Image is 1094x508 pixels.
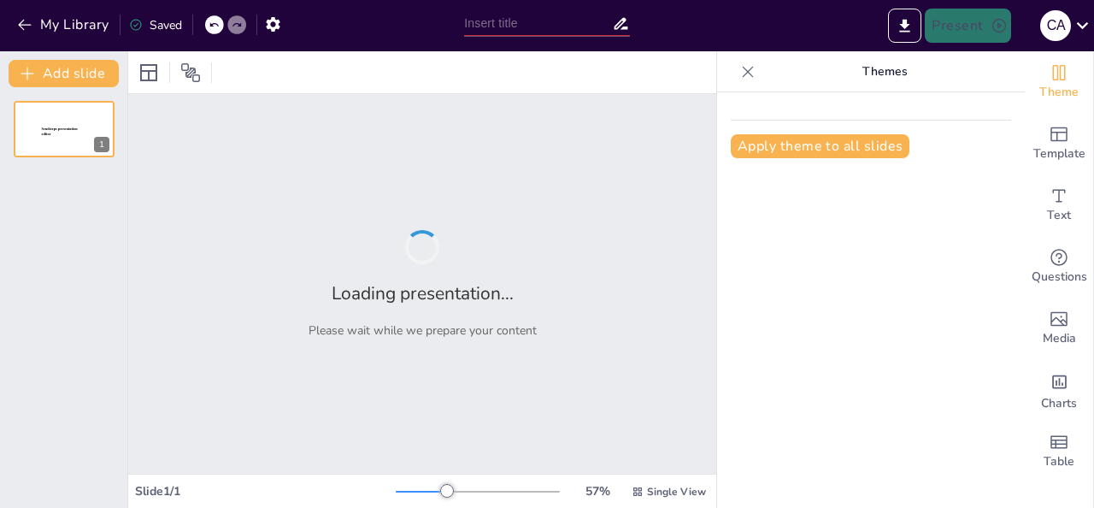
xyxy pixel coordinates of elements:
input: Insert title [464,11,611,36]
div: Change the overall theme [1025,51,1093,113]
div: 57 % [577,483,618,499]
div: c a [1040,10,1071,41]
div: Add ready made slides [1025,113,1093,174]
span: Single View [647,485,706,499]
div: Add text boxes [1025,174,1093,236]
span: Position [180,62,201,83]
div: Add charts and graphs [1025,359,1093,421]
span: Text [1047,206,1071,225]
div: Slide 1 / 1 [135,483,396,499]
div: Saved [129,17,182,33]
span: Sendsteps presentation editor [42,127,78,137]
div: Get real-time input from your audience [1025,236,1093,298]
button: Export to PowerPoint [888,9,921,43]
span: Charts [1041,394,1077,413]
span: Media [1043,329,1076,348]
button: Add slide [9,60,119,87]
button: c a [1040,9,1071,43]
span: Table [1044,452,1074,471]
div: Add a table [1025,421,1093,482]
div: 1 [14,101,115,157]
button: Present [925,9,1010,43]
div: Add images, graphics, shapes or video [1025,298,1093,359]
h2: Loading presentation... [332,281,514,305]
button: Apply theme to all slides [731,134,909,158]
div: Layout [135,59,162,86]
span: Questions [1032,268,1087,286]
span: Theme [1039,83,1079,102]
button: My Library [13,11,116,38]
p: Please wait while we prepare your content [309,322,537,339]
span: Template [1033,145,1085,163]
p: Themes [762,51,1008,92]
div: 1 [94,137,109,152]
